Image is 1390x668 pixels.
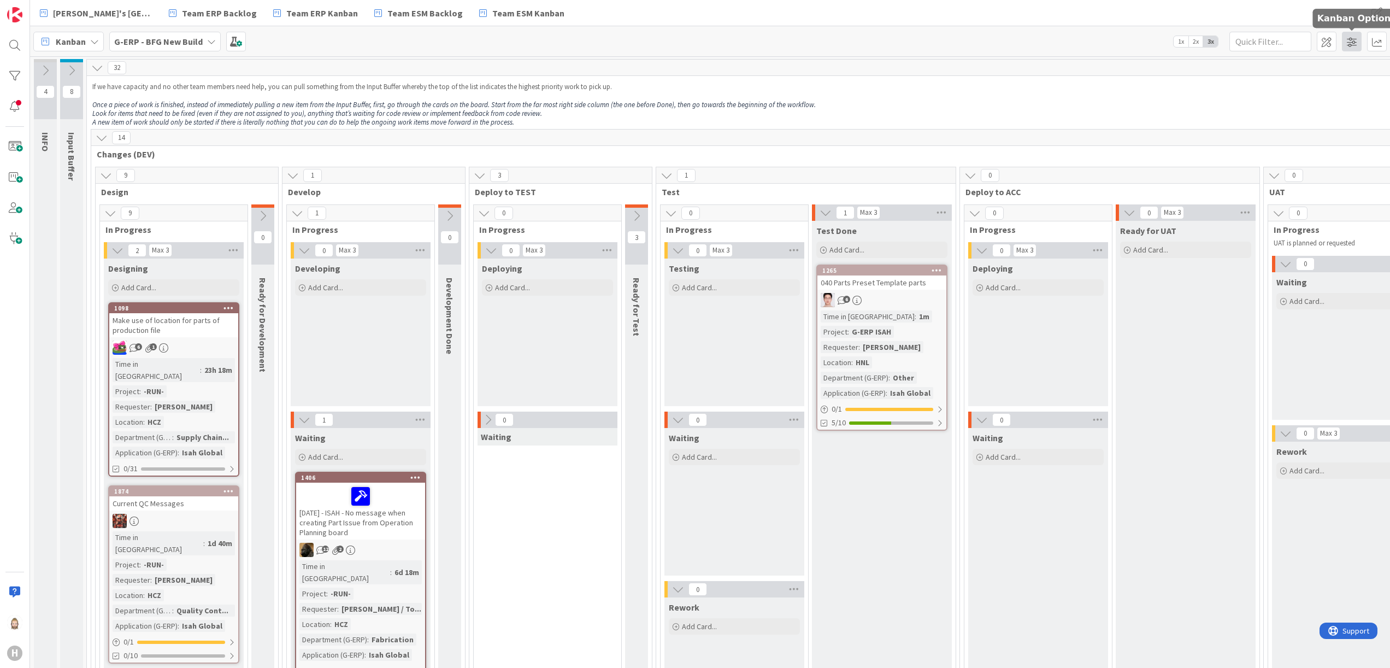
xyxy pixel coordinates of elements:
[40,132,51,151] span: INFO
[849,326,894,338] div: G-ERP ISAH
[364,649,366,661] span: :
[295,432,326,443] span: Waiting
[113,574,150,586] div: Requester
[114,36,203,47] b: G-ERP - BFG New Build
[36,85,55,98] span: 4
[337,546,344,553] span: 2
[150,574,152,586] span: :
[681,207,700,220] span: 0
[821,356,851,368] div: Location
[337,603,339,615] span: :
[66,132,77,180] span: Input Buffer
[202,364,235,376] div: 23h 18m
[1289,296,1324,306] span: Add Card...
[627,231,646,244] span: 3
[1296,427,1315,440] span: 0
[296,543,425,557] div: ND
[113,620,178,632] div: Application (G-ERP)
[121,207,139,220] span: 9
[109,341,238,355] div: JK
[1320,431,1337,436] div: Max 3
[143,589,145,601] span: :
[817,293,946,307] div: ll
[482,263,522,274] span: Deploying
[887,387,933,399] div: Isah Global
[113,447,178,459] div: Application (G-ERP)
[666,224,794,235] span: In Progress
[113,531,203,555] div: Time in [GEOGRAPHIC_DATA]
[152,248,169,253] div: Max 3
[817,402,946,416] div: 0/1
[985,207,1004,220] span: 0
[502,244,520,257] span: 0
[113,559,139,571] div: Project
[682,622,717,631] span: Add Card...
[1296,257,1315,271] span: 0
[387,7,463,20] span: Team ESM Backlog
[182,7,257,20] span: Team ERP Backlog
[296,483,425,540] div: [DATE] - ISAH - No message when creating Part Issue from Operation Planning board
[299,618,330,630] div: Location
[853,356,872,368] div: HNL
[662,186,942,197] span: Test
[1164,210,1181,215] div: Max 3
[817,266,946,290] div: 1265040 Parts Preset Template parts
[821,341,858,353] div: Requester
[492,7,564,20] span: Team ESM Kanban
[301,474,425,482] div: 1406
[368,3,469,23] a: Team ESM Backlog
[366,649,412,661] div: Isah Global
[821,372,888,384] div: Department (G-ERP)
[308,283,343,292] span: Add Card...
[254,231,272,244] span: 0
[295,263,340,274] span: Developing
[203,537,205,549] span: :
[135,343,142,350] span: 6
[200,364,202,376] span: :
[113,341,127,355] img: JK
[843,296,850,303] span: 6
[1229,32,1311,51] input: Quick Filter...
[481,431,511,442] span: Waiting
[669,263,699,274] span: Testing
[860,210,877,215] div: Max 3
[526,248,543,253] div: Max 3
[440,231,459,244] span: 0
[473,3,571,23] a: Team ESM Kanban
[172,431,174,443] span: :
[992,413,1011,426] span: 0
[973,432,1003,443] span: Waiting
[860,341,923,353] div: [PERSON_NAME]
[688,413,707,426] span: 0
[152,574,215,586] div: [PERSON_NAME]
[267,3,364,23] a: Team ERP Kanban
[299,603,337,615] div: Requester
[992,244,1011,257] span: 0
[113,401,150,413] div: Requester
[847,326,849,338] span: :
[1188,36,1203,47] span: 2x
[330,618,332,630] span: :
[296,473,425,540] div: 1406[DATE] - ISAH - No message when creating Part Issue from Operation Planning board
[23,2,50,15] span: Support
[121,283,156,292] span: Add Card...
[143,416,145,428] span: :
[92,118,514,127] em: A new item of work should only be started if there is literally nothing that you can do to help t...
[392,566,422,578] div: 6d 18m
[33,3,159,23] a: [PERSON_NAME]'s [GEOGRAPHIC_DATA]
[308,207,326,220] span: 1
[292,224,421,235] span: In Progress
[631,278,642,336] span: Ready for Test
[123,463,138,474] span: 0/31
[916,310,932,323] div: 1m
[986,283,1021,292] span: Add Card...
[179,447,225,459] div: Isah Global
[1276,446,1307,457] span: Rework
[821,310,915,323] div: Time in [GEOGRAPHIC_DATA]
[288,186,451,197] span: Develop
[141,559,167,571] div: -RUN-
[108,302,239,477] a: 1098Make use of location for parts of production fileJKTime in [GEOGRAPHIC_DATA]:23h 18mProject:-...
[257,278,268,372] span: Ready for Development
[62,85,81,98] span: 8
[475,186,638,197] span: Deploy to TEST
